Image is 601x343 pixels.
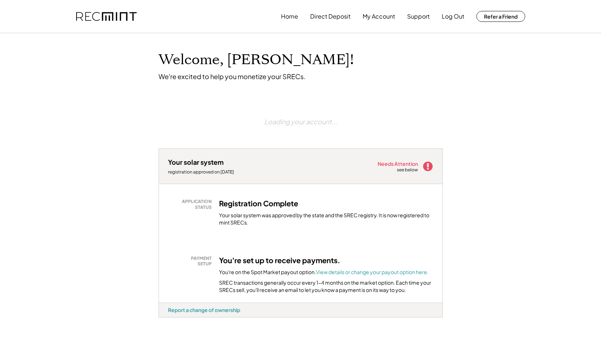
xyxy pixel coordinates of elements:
[219,256,340,265] h3: You're set up to receive payments.
[168,307,240,313] div: Report a change of ownership
[219,199,298,208] h3: Registration Complete
[172,199,212,210] div: APPLICATION STATUS
[264,99,337,144] div: Loading your account...
[397,167,419,173] div: see below
[281,9,298,24] button: Home
[378,161,419,166] div: Needs Attention
[172,256,212,267] div: PAYMENT SETUP
[363,9,395,24] button: My Account
[219,279,433,293] div: SREC transactions generally occur every 1-4 months on the market option. Each time your SRECs sel...
[159,72,305,81] div: We're excited to help you monetize your SRECs.
[168,158,224,166] div: Your solar system
[168,169,241,175] div: registration approved on [DATE]
[219,269,429,276] div: You're on the Spot Market payout option.
[442,9,464,24] button: Log Out
[407,9,430,24] button: Support
[76,12,137,21] img: recmint-logotype%403x.png
[310,9,351,24] button: Direct Deposit
[159,51,354,69] h1: Welcome, [PERSON_NAME]!
[316,269,429,275] a: View details or change your payout option here.
[159,317,170,320] div: 5xkbajqb -
[219,212,433,226] div: Your solar system was approved by the state and the SREC registry. It is now registered to mint S...
[476,11,525,22] button: Refer a Friend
